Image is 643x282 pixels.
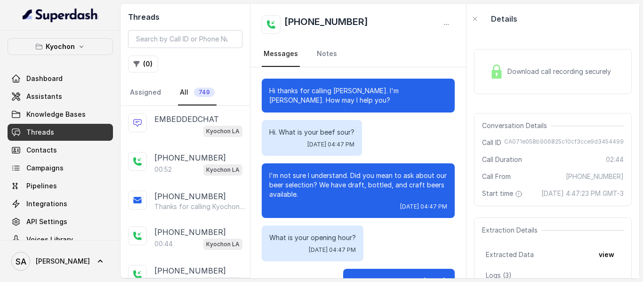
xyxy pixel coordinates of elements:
span: Download call recording securely [507,67,615,76]
button: (0) [128,56,158,73]
a: Assigned [128,80,163,105]
p: [PHONE_NUMBER] [154,265,226,276]
a: Pipelines [8,177,113,194]
span: 749 [194,88,215,97]
a: [PERSON_NAME] [8,248,113,274]
a: Campaigns [8,160,113,177]
img: light.svg [23,8,98,23]
span: [DATE] 04:47 PM [400,203,447,210]
a: Voices Library [8,231,113,248]
nav: Tabs [128,80,242,105]
span: Conversation Details [482,121,551,130]
p: Kyochon LA [206,240,240,249]
span: Knowledge Bases [26,110,86,119]
span: CA071e058b906825c10cf3cce9d3454499 [504,138,624,147]
span: 02:44 [606,155,624,164]
a: Messages [262,41,300,67]
span: Extracted Data [486,250,534,259]
p: Hi thanks for calling [PERSON_NAME]. I'm [PERSON_NAME]. How may I help you? [269,86,447,105]
button: view [593,246,620,263]
span: [DATE] 04:47 PM [309,246,356,254]
a: Knowledge Bases [8,106,113,123]
img: Lock Icon [490,64,504,79]
h2: [PHONE_NUMBER] [284,15,368,34]
input: Search by Call ID or Phone Number [128,30,242,48]
a: All749 [178,80,217,105]
span: [PHONE_NUMBER] [566,172,624,181]
a: Dashboard [8,70,113,87]
a: Integrations [8,195,113,212]
span: Call From [482,172,511,181]
h2: Threads [128,11,242,23]
span: Threads [26,128,54,137]
span: Voices Library [26,235,73,244]
span: Call ID [482,138,501,147]
text: SA [16,257,26,266]
nav: Tabs [262,41,455,67]
span: [DATE] 04:47 PM [307,141,354,148]
span: Contacts [26,145,57,155]
p: [PHONE_NUMBER] [154,191,226,202]
a: Notes [315,41,339,67]
a: API Settings [8,213,113,230]
p: Kyochon [46,41,75,52]
span: Extraction Details [482,226,541,235]
p: Hi. What is your beef sour? [269,128,354,137]
span: Start time [482,189,524,198]
span: [PERSON_NAME] [36,257,90,266]
span: Dashboard [26,74,63,83]
p: Details [491,13,517,24]
span: Call Duration [482,155,522,164]
a: Threads [8,124,113,141]
span: Pipelines [26,181,57,191]
a: Contacts [8,142,113,159]
p: 00:52 [154,165,172,174]
p: I'm not sure I understand. Did you mean to ask about our beer selection? We have draft, bottled, ... [269,171,447,199]
p: [PHONE_NUMBER] [154,226,226,238]
a: Assistants [8,88,113,105]
p: Logs ( 3 ) [486,271,620,280]
span: Integrations [26,199,67,209]
span: Campaigns [26,163,64,173]
span: API Settings [26,217,67,226]
button: Kyochon [8,38,113,55]
p: Kyochon LA [206,165,240,175]
p: EMBEDDEDCHAT [154,113,219,125]
span: [DATE] 4:47:23 PM GMT-3 [541,189,624,198]
p: What is your opening hour? [269,233,356,242]
p: Thanks for calling Kyochon Chicken LA! Here’s the online order link. Enjoy 15% off! [URL][DOMAIN_... [154,202,245,211]
p: [PHONE_NUMBER] [154,152,226,163]
p: Kyochon LA [206,127,240,136]
span: Assistants [26,92,62,101]
p: 00:44 [154,239,173,249]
